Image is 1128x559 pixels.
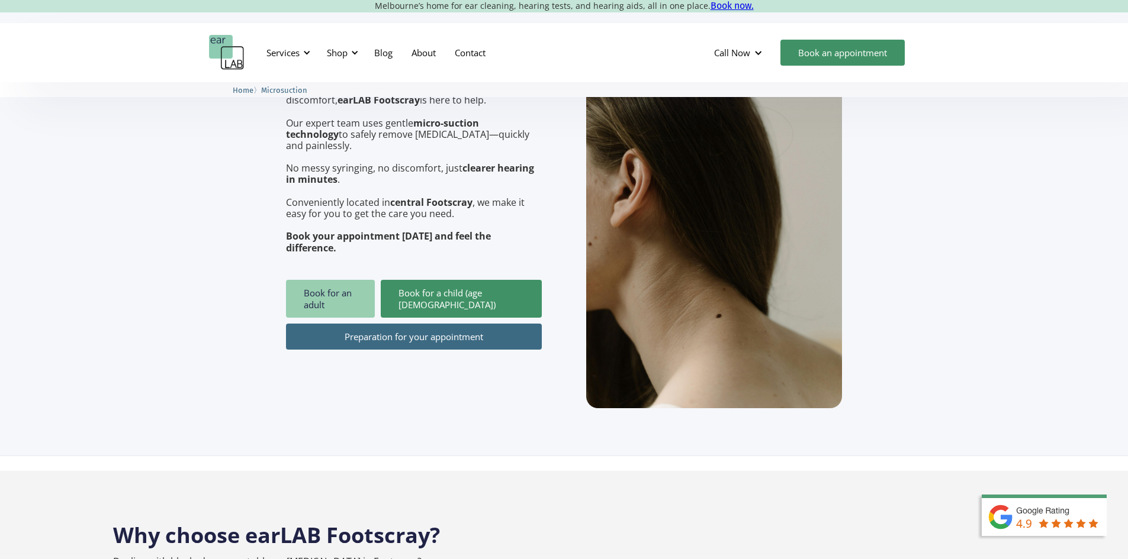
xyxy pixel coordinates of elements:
a: Home [233,84,253,95]
p: If you're in Footscray and dealing with blocked ears or discomfort, is here to help. Our expert t... [286,83,542,254]
div: Services [259,35,314,70]
a: Preparation for your appointment [286,324,542,350]
strong: micro-suction technology [286,117,479,141]
strong: clearer hearing in minutes [286,161,534,186]
a: home [209,35,245,70]
div: Services [266,47,300,59]
div: Call Now [705,35,775,70]
a: Book for a child (age [DEMOGRAPHIC_DATA]) [381,280,542,318]
a: Book an appointment [780,40,905,66]
a: Book for an adult [286,280,375,318]
div: Call Now [714,47,750,59]
strong: central Footscray [390,196,473,209]
h2: Why choose earLAB Footscray? [113,509,1015,550]
div: Shop [320,35,362,70]
a: Blog [365,35,402,70]
a: Microsuction [261,84,307,95]
span: Home [233,86,253,95]
a: Contact [445,35,495,70]
span: Microsuction [261,86,307,95]
div: Shop [327,47,348,59]
strong: Book your appointment [DATE] and feel the difference. [286,230,491,254]
li: 〉 [233,84,261,96]
a: About [402,35,445,70]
